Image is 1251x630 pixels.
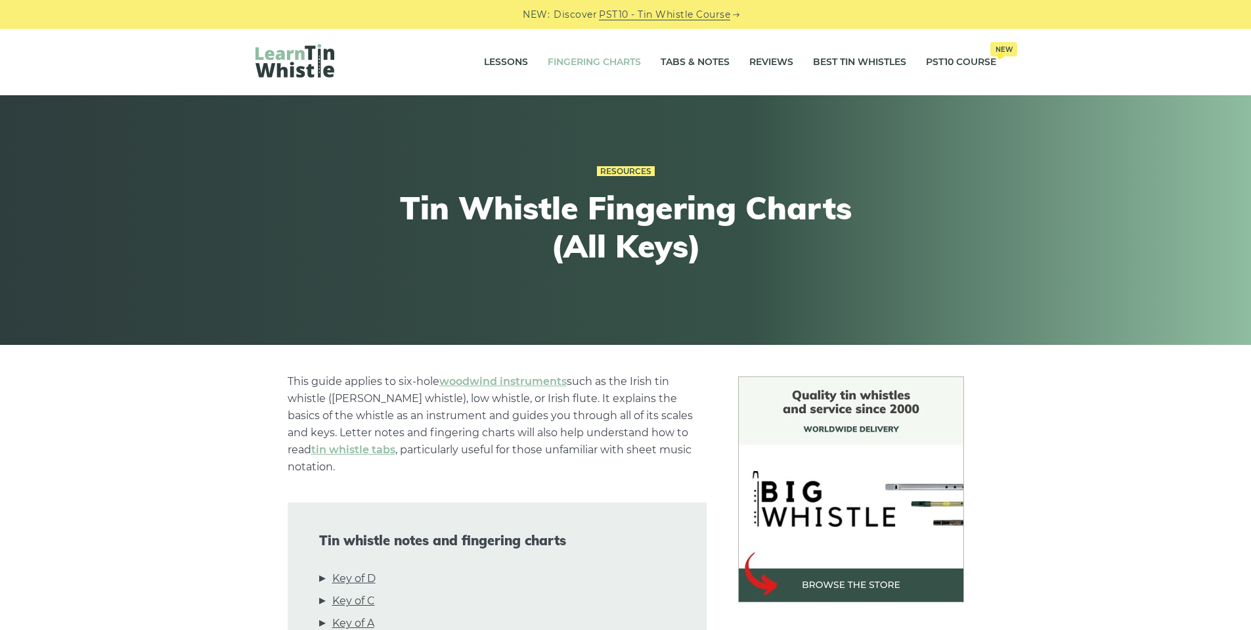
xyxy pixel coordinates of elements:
a: Key of D [332,570,376,587]
a: Tabs & Notes [661,46,730,79]
img: LearnTinWhistle.com [255,44,334,78]
a: Best Tin Whistles [813,46,906,79]
span: New [990,42,1017,56]
a: Key of C [332,593,375,610]
a: Fingering Charts [548,46,641,79]
a: Reviews [749,46,793,79]
a: woodwind instruments [439,375,567,388]
a: Resources [597,166,655,177]
img: BigWhistle Tin Whistle Store [738,376,964,602]
p: This guide applies to six-hole such as the Irish tin whistle ([PERSON_NAME] whistle), low whistle... [288,373,707,476]
h1: Tin Whistle Fingering Charts (All Keys) [384,189,867,265]
span: Tin whistle notes and fingering charts [319,533,675,549]
a: Lessons [484,46,528,79]
a: PST10 CourseNew [926,46,996,79]
a: tin whistle tabs [311,443,395,456]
